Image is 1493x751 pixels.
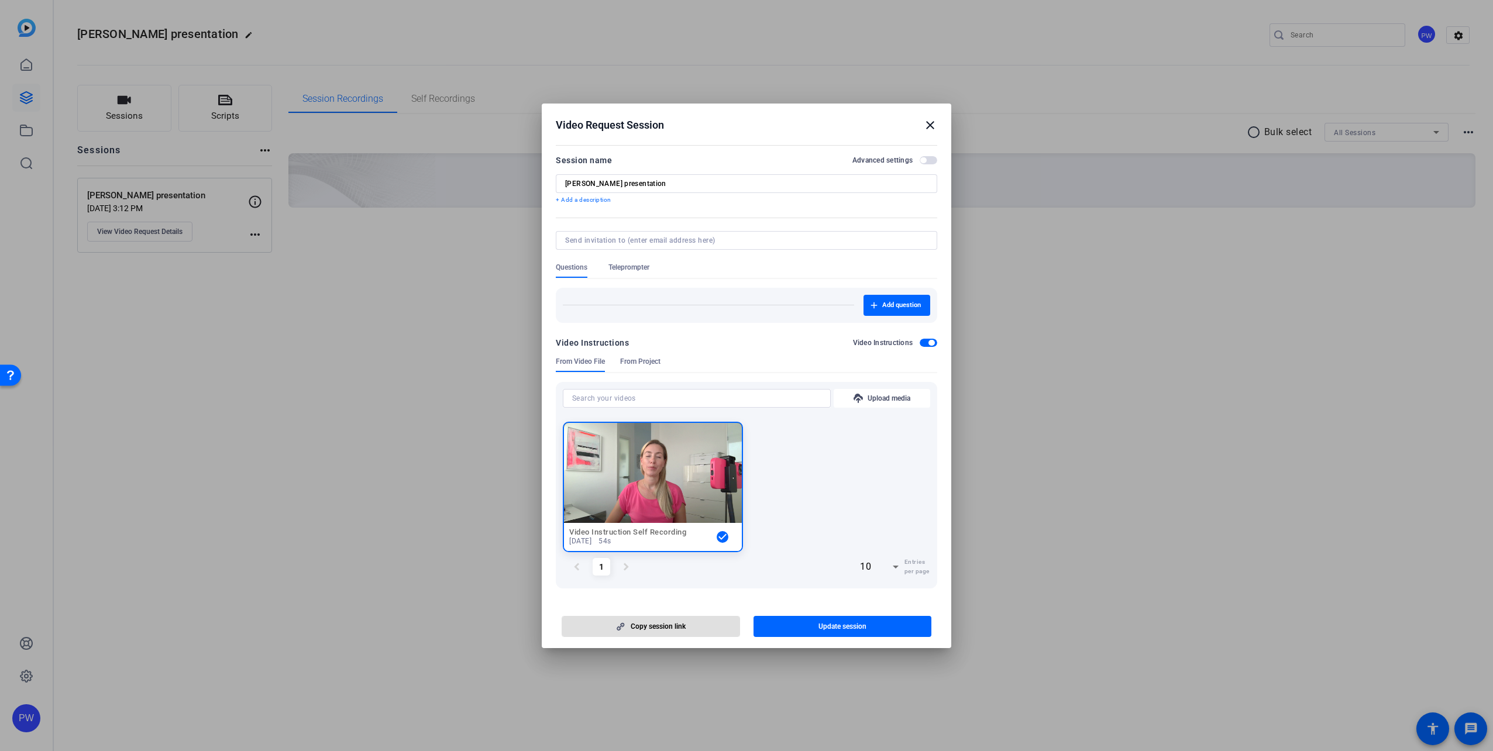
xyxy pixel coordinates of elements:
button: Add question [864,295,930,316]
span: Add question [882,301,921,310]
button: Update session [754,616,932,637]
span: Copy session link [631,622,686,631]
h2: Video Instructions [853,338,913,347]
div: Video Instructions [556,336,629,350]
button: Upload media [834,389,930,408]
input: Search your videos [572,391,821,405]
button: Copy session link [562,616,740,637]
span: From Project [620,357,661,366]
span: Update session [818,622,866,631]
span: Teleprompter [608,263,649,272]
span: Questions [556,263,587,272]
span: [DATE] [569,536,591,546]
h2: Video Instruction Self Recording [569,528,708,536]
span: Upload media [868,394,910,403]
mat-icon: check_circle [715,530,730,544]
input: Send invitation to (enter email address here) [565,236,923,245]
input: Enter Session Name [565,179,928,188]
span: 54s [598,536,611,546]
h2: Advanced settings [852,156,913,165]
p: + Add a description [556,195,937,205]
span: 10 [860,561,871,572]
mat-icon: close [923,118,937,132]
img: Not found [564,423,742,523]
span: Entries per page [904,557,930,576]
div: Session name [556,153,612,167]
span: From Video File [556,357,605,366]
div: Video Request Session [556,118,937,132]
